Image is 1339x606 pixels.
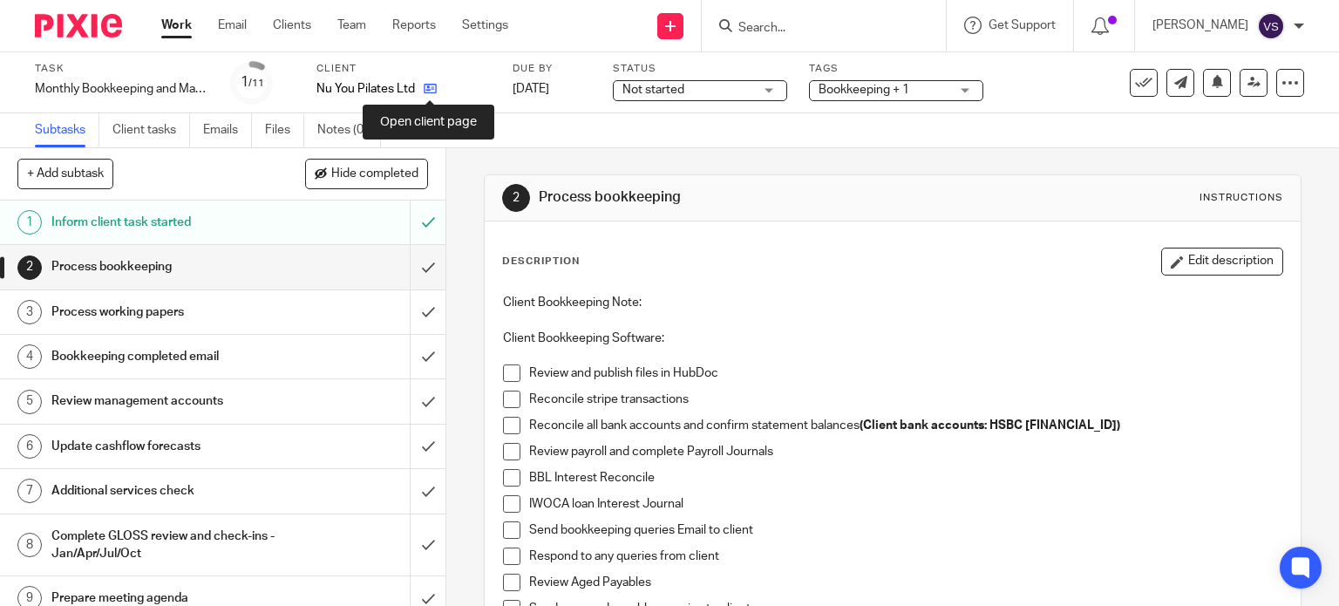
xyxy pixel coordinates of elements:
p: Reconcile all bank accounts and confirm statement balances [529,417,1283,434]
img: Pixie [35,14,122,37]
span: Not started [622,84,684,96]
div: 2 [502,184,530,212]
a: Notes (0) [317,113,381,147]
a: Emails [203,113,252,147]
a: Reports [392,17,436,34]
button: Hide completed [305,159,428,188]
h1: Inform client task started [51,209,279,235]
div: 2 [17,255,42,280]
a: Work [161,17,192,34]
p: Review payroll and complete Payroll Journals [529,443,1283,460]
div: 5 [17,390,42,414]
div: 1 [241,72,264,92]
p: Client Bookkeeping Software: [503,330,1283,347]
p: Send bookkeeping queries Email to client [529,521,1283,539]
small: /11 [248,78,264,88]
label: Due by [513,62,591,76]
div: 1 [17,210,42,235]
div: 3 [17,300,42,324]
a: Settings [462,17,508,34]
p: [PERSON_NAME] [1152,17,1248,34]
a: Audit logs [394,113,461,147]
h1: Additional services check [51,478,279,504]
h1: Process bookkeeping [51,254,279,280]
div: 7 [17,479,42,503]
p: Nu You Pilates Ltd [316,80,415,98]
a: Clients [273,17,311,34]
img: svg%3E [1257,12,1285,40]
p: Review and publish files in HubDoc [529,364,1283,382]
p: Client Bookkeeping Note: [503,294,1283,311]
div: 4 [17,344,42,369]
p: Respond to any queries from client [529,548,1283,565]
label: Tags [809,62,983,76]
h1: Update cashflow forecasts [51,433,279,460]
h1: Process bookkeeping [539,188,929,207]
h1: Complete GLOSS review and check-ins - Jan/Apr/Jul/Oct [51,523,279,568]
h1: Bookkeeping completed email [51,344,279,370]
input: Search [737,21,894,37]
button: Edit description [1161,248,1283,276]
span: Hide completed [331,167,418,181]
span: Bookkeeping + 1 [819,84,909,96]
button: + Add subtask [17,159,113,188]
p: Reconcile stripe transactions [529,391,1283,408]
a: Team [337,17,366,34]
p: Review Aged Payables [529,574,1283,591]
strong: (Client bank accounts: HSBC [FINANCIAL_ID]) [860,419,1120,432]
div: Instructions [1200,191,1283,205]
div: Monthly Bookkeeping and Management Accounts - Nu You [35,80,209,98]
a: Client tasks [112,113,190,147]
h1: Review management accounts [51,388,279,414]
div: 8 [17,533,42,557]
a: Email [218,17,247,34]
a: Files [265,113,304,147]
span: Get Support [989,19,1056,31]
span: [DATE] [513,83,549,95]
p: Description [502,255,580,269]
a: Subtasks [35,113,99,147]
h1: Process working papers [51,299,279,325]
label: Task [35,62,209,76]
label: Status [613,62,787,76]
p: IWOCA loan Interest Journal [529,495,1283,513]
label: Client [316,62,491,76]
p: BBL Interest Reconcile [529,469,1283,487]
div: 6 [17,434,42,459]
